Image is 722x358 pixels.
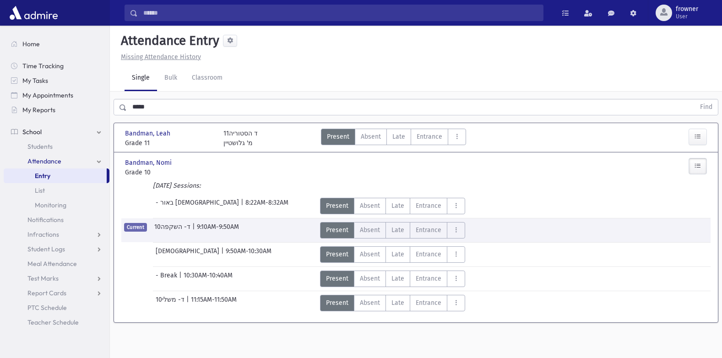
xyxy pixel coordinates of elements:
a: Attendance [4,154,109,168]
u: Missing Attendance History [121,53,201,61]
span: 9:10AM-9:50AM [197,222,239,239]
span: Late [392,132,405,141]
span: Infractions [27,230,59,239]
span: | [186,295,191,311]
a: PTC Schedule [4,300,109,315]
span: Students [27,142,53,151]
span: User [676,13,698,20]
span: Student Logs [27,245,65,253]
span: Late [391,250,404,259]
div: 11ד הסטוריה מ' גלושטיין [223,129,258,148]
span: Late [391,201,404,211]
span: Present [326,274,348,283]
span: 10ד- השקפה [154,222,192,239]
span: Grade 11 [125,138,214,148]
span: Absent [361,132,381,141]
a: Bulk [157,65,185,91]
span: Notifications [27,216,64,224]
a: Home [4,37,109,51]
span: Test Marks [27,274,59,282]
span: Late [391,225,404,235]
div: AttTypes [320,222,465,239]
input: Search [138,5,543,21]
span: 8:22AM-8:32AM [245,198,288,214]
span: - באור [DEMOGRAPHIC_DATA] [156,198,241,214]
a: Meal Attendance [4,256,109,271]
span: My Tasks [22,76,48,85]
span: Late [391,298,404,308]
a: Teacher Schedule [4,315,109,330]
span: Entrance [416,298,441,308]
span: | [221,246,226,263]
span: 11:15AM-11:50AM [191,295,237,311]
span: Entrance [416,201,441,211]
a: School [4,125,109,139]
div: AttTypes [320,246,465,263]
span: Present [326,298,348,308]
button: Find [695,99,718,115]
a: Students [4,139,109,154]
a: My Appointments [4,88,109,103]
span: PTC Schedule [27,304,67,312]
div: AttTypes [320,198,465,214]
a: Notifications [4,212,109,227]
div: AttTypes [320,271,465,287]
a: Test Marks [4,271,109,286]
span: 10ד- משלי [156,295,186,311]
a: Classroom [185,65,230,91]
span: Entrance [416,250,441,259]
span: | [192,222,197,239]
span: Home [22,40,40,48]
span: Present [326,225,348,235]
span: Absent [360,250,380,259]
span: Teacher Schedule [27,318,79,326]
a: Missing Attendance History [117,53,201,61]
span: Bandman, Leah [125,129,172,138]
a: List [4,183,109,198]
a: My Tasks [4,73,109,88]
span: Bandman, Nomi [125,158,174,168]
span: Present [327,132,349,141]
span: Present [326,250,348,259]
span: Entry [35,172,50,180]
span: Present [326,201,348,211]
span: List [35,186,45,195]
i: [DATE] Sessions: [153,182,201,190]
span: - Break [156,271,179,287]
a: Infractions [4,227,109,242]
span: frowner [676,5,698,13]
span: My Appointments [22,91,73,99]
h5: Attendance Entry [117,33,219,49]
div: AttTypes [320,295,465,311]
span: | [179,271,184,287]
span: Report Cards [27,289,66,297]
span: Absent [360,274,380,283]
a: Monitoring [4,198,109,212]
span: Time Tracking [22,62,64,70]
span: Grade 10 [125,168,214,177]
span: 10:30AM-10:40AM [184,271,233,287]
span: Current [124,223,147,232]
a: Time Tracking [4,59,109,73]
span: 9:50AM-10:30AM [226,246,271,263]
span: Monitoring [35,201,66,209]
img: AdmirePro [7,4,60,22]
span: Absent [360,298,380,308]
span: Absent [360,201,380,211]
span: Entrance [416,225,441,235]
span: My Reports [22,106,55,114]
span: [DEMOGRAPHIC_DATA] [156,246,221,263]
a: Entry [4,168,107,183]
a: Student Logs [4,242,109,256]
div: AttTypes [321,129,466,148]
span: | [241,198,245,214]
span: School [22,128,42,136]
span: Absent [360,225,380,235]
span: Attendance [27,157,61,165]
span: Entrance [417,132,442,141]
span: Entrance [416,274,441,283]
span: Late [391,274,404,283]
a: My Reports [4,103,109,117]
a: Report Cards [4,286,109,300]
span: Meal Attendance [27,260,77,268]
